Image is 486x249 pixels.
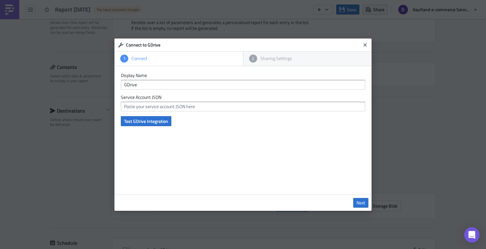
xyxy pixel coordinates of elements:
[128,56,237,61] div: Connect
[121,94,365,100] label: Service Account JSON
[121,116,171,126] button: Test GDrive Integration
[249,55,257,63] div: 2
[120,55,128,63] div: 1
[360,40,370,50] button: Close
[121,73,365,78] label: Display Name
[356,200,365,206] span: Next
[121,102,365,111] input: Paste your service account JSON here
[464,227,480,243] div: Open Intercom Messenger
[257,56,366,61] div: Sharing Settings
[121,80,365,90] input: Give it a name
[126,42,361,48] h6: Connect to GDrive
[353,198,368,208] a: Next
[124,118,168,125] span: Test GDrive Integration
